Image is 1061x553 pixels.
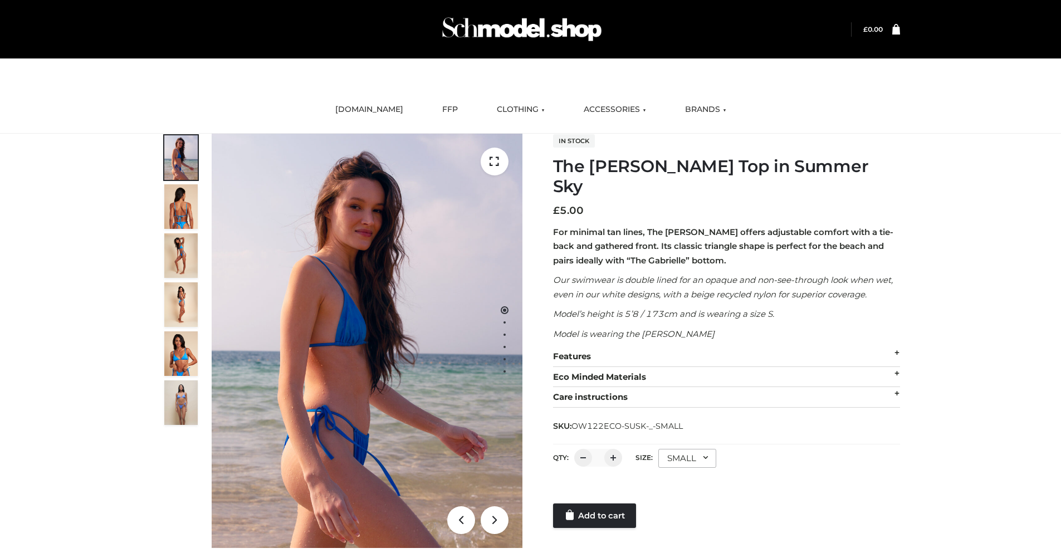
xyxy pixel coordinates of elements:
[553,453,569,462] label: QTY:
[164,282,198,327] img: 3.Alex-top_CN-1-1-2.jpg
[553,503,636,528] a: Add to cart
[553,346,900,367] div: Features
[164,233,198,278] img: 4.Alex-top_CN-1-1-2.jpg
[164,135,198,180] img: 1.Alex-top_SS-1_4464b1e7-c2c9-4e4b-a62c-58381cd673c0-1.jpg
[164,331,198,376] img: 2.Alex-top_CN-1-1-2.jpg
[553,309,774,319] em: Model’s height is 5’8 / 173cm and is wearing a size S.
[553,156,900,197] h1: The [PERSON_NAME] Top in Summer Sky
[677,97,735,122] a: BRANDS
[658,449,716,468] div: SMALL
[438,7,605,51] img: Schmodel Admin 964
[863,25,868,33] span: £
[553,367,900,388] div: Eco Minded Materials
[553,227,893,266] strong: For minimal tan lines, The [PERSON_NAME] offers adjustable comfort with a tie-back and gathered f...
[164,380,198,425] img: SSVC.jpg
[635,453,653,462] label: Size:
[571,421,683,431] span: OW122ECO-SUSK-_-SMALL
[553,275,893,300] em: Our swimwear is double lined for an opaque and non-see-through look when wet, even in our white d...
[553,204,560,217] span: £
[327,97,412,122] a: [DOMAIN_NAME]
[553,419,684,433] span: SKU:
[863,25,883,33] a: £0.00
[575,97,654,122] a: ACCESSORIES
[212,134,522,548] img: 1.Alex-top_SS-1_4464b1e7-c2c9-4e4b-a62c-58381cd673c0 (1)
[553,387,900,408] div: Care instructions
[863,25,883,33] bdi: 0.00
[434,97,466,122] a: FFP
[488,97,553,122] a: CLOTHING
[164,184,198,229] img: 5.Alex-top_CN-1-1_1-1.jpg
[553,204,584,217] bdi: 5.00
[553,329,715,339] em: Model is wearing the [PERSON_NAME]
[553,134,595,148] span: In stock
